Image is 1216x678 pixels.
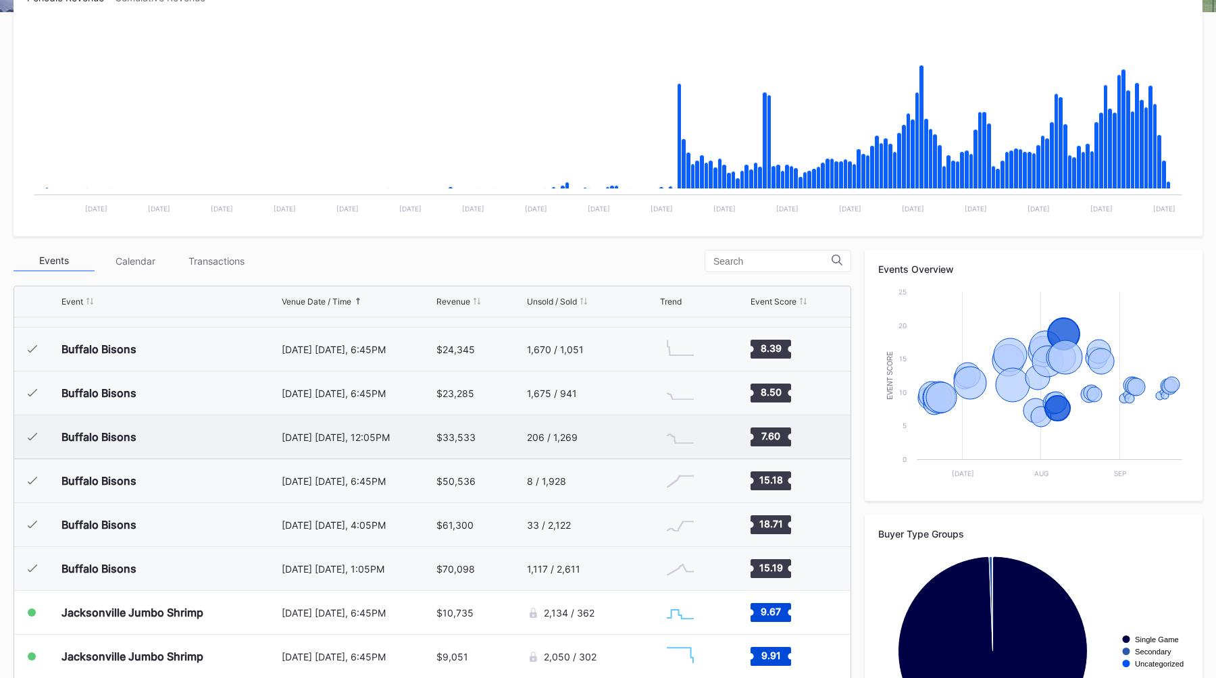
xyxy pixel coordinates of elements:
div: [DATE] [DATE], 4:05PM [282,519,434,531]
svg: Chart title [27,20,1189,223]
div: Events [14,251,95,271]
text: 7.60 [761,430,780,442]
input: Search [713,256,832,267]
div: 2,134 / 362 [544,607,594,619]
div: Buffalo Bisons [61,342,136,356]
text: [DATE] [525,205,547,213]
div: 206 / 1,269 [527,432,578,443]
div: $33,533 [436,432,476,443]
svg: Chart title [660,640,701,673]
div: [DATE] [DATE], 12:05PM [282,432,434,443]
text: [DATE] [902,205,924,213]
div: Jacksonville Jumbo Shrimp [61,606,203,619]
svg: Chart title [660,508,701,542]
svg: Chart title [660,596,701,629]
div: [DATE] [DATE], 6:45PM [282,388,434,399]
text: [DATE] [211,205,233,213]
div: 8 / 1,928 [527,475,566,487]
div: Buffalo Bisons [61,562,136,575]
text: 15.18 [759,474,782,486]
text: 8.39 [760,342,781,354]
text: [DATE] [85,205,107,213]
text: Uncategorized [1135,660,1184,668]
div: [DATE] [DATE], 6:45PM [282,475,434,487]
div: Buffalo Bisons [61,518,136,531]
div: Calendar [95,251,176,271]
text: [DATE] [1153,205,1175,213]
text: Sep [1114,469,1126,477]
div: Event Score [751,296,796,307]
text: 0 [903,455,907,463]
text: [DATE] [336,205,359,213]
text: 15 [899,355,907,363]
div: $9,051 [436,651,468,662]
div: 1,670 / 1,051 [527,344,584,355]
text: [DATE] [965,205,987,213]
text: [DATE] [274,205,296,213]
text: [DATE] [148,205,170,213]
svg: Chart title [878,285,1189,488]
text: 25 [898,288,907,296]
div: Revenue [436,296,470,307]
div: [DATE] [DATE], 6:45PM [282,344,434,355]
text: [DATE] [1028,205,1050,213]
div: $70,098 [436,563,475,575]
div: 33 / 2,122 [527,519,571,531]
text: Single Game [1135,635,1179,644]
div: $10,735 [436,607,474,619]
text: [DATE] [399,205,422,213]
text: 9.67 [761,606,781,617]
text: [DATE] [588,205,610,213]
div: 1,675 / 941 [527,388,577,399]
text: [DATE] [1090,205,1113,213]
div: Events Overview [878,263,1189,275]
text: [DATE] [952,469,974,477]
div: Transactions [176,251,257,271]
text: 18.71 [759,518,782,529]
text: [DATE] [839,205,861,213]
text: [DATE] [713,205,736,213]
text: 5 [903,421,907,429]
div: Buffalo Bisons [61,474,136,488]
div: 2,050 / 302 [544,651,597,662]
text: 10 [899,388,907,396]
div: Buffalo Bisons [61,430,136,444]
text: 8.50 [760,386,781,398]
svg: Chart title [660,464,701,498]
div: [DATE] [DATE], 1:05PM [282,563,434,575]
text: [DATE] [651,205,673,213]
div: $24,345 [436,344,475,355]
div: $50,536 [436,475,476,487]
div: $61,300 [436,519,474,531]
text: Aug [1034,469,1048,477]
div: [DATE] [DATE], 6:45PM [282,651,434,662]
text: [DATE] [776,205,799,213]
div: Unsold / Sold [527,296,577,307]
svg: Chart title [660,420,701,454]
div: Buyer Type Groups [878,528,1189,540]
div: 1,117 / 2,611 [527,563,580,575]
text: Secondary [1135,648,1171,656]
div: Event [61,296,83,307]
text: 15.19 [759,562,782,573]
svg: Chart title [660,376,701,410]
text: Event Score [886,351,894,400]
text: 20 [898,321,907,330]
div: $23,285 [436,388,474,399]
svg: Chart title [660,332,701,366]
text: 9.91 [761,650,780,661]
div: Jacksonville Jumbo Shrimp [61,650,203,663]
div: Trend [660,296,682,307]
div: Venue Date / Time [282,296,351,307]
div: [DATE] [DATE], 6:45PM [282,607,434,619]
div: Buffalo Bisons [61,386,136,400]
svg: Chart title [660,552,701,585]
text: [DATE] [462,205,484,213]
